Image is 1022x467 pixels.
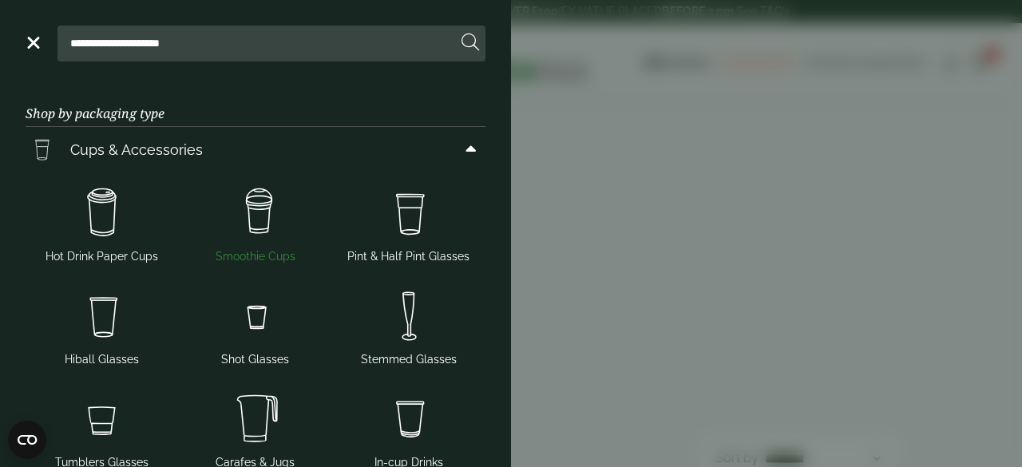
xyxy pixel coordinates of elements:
a: Smoothie Cups [185,178,326,268]
button: Open CMP widget [8,421,46,459]
img: Incup_drinks.svg [339,387,479,451]
a: Pint & Half Pint Glasses [339,178,479,268]
img: PintNhalf_cup.svg [26,133,57,165]
span: Pint & Half Pint Glasses [347,248,469,265]
span: Hot Drink Paper Cups [46,248,158,265]
span: Stemmed Glasses [361,351,457,368]
img: PintNhalf_cup.svg [339,181,479,245]
a: Shot Glasses [185,281,326,371]
a: Cups & Accessories [26,127,485,172]
span: Smoothie Cups [216,248,295,265]
img: HotDrink_paperCup.svg [32,181,172,245]
img: Stemmed_glass.svg [339,284,479,348]
img: Hiball.svg [32,284,172,348]
img: Shot_glass.svg [185,284,326,348]
a: Hot Drink Paper Cups [32,178,172,268]
a: Stemmed Glasses [339,281,479,371]
a: Hiball Glasses [32,281,172,371]
img: Tumbler_glass.svg [32,387,172,451]
span: Cups & Accessories [70,139,203,160]
span: Hiball Glasses [65,351,139,368]
h3: Shop by packaging type [26,81,485,127]
img: Smoothie_cups.svg [185,181,326,245]
span: Shot Glasses [221,351,289,368]
img: JugsNcaraffes.svg [185,387,326,451]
